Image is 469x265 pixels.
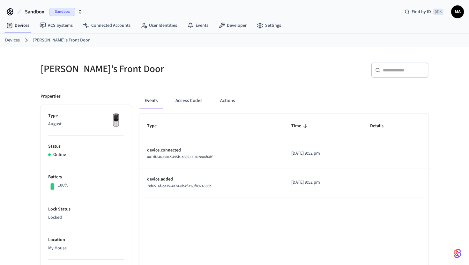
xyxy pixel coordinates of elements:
span: MA [452,6,463,18]
div: ant example [139,93,428,108]
p: [DATE] 9:52 pm [291,150,355,157]
a: Devices [5,37,20,44]
button: Events [139,93,163,108]
p: device.added [147,176,276,183]
span: Details [370,121,392,131]
p: August [48,121,124,128]
table: sticky table [139,114,428,197]
span: aa1df846-0802-495b-a685-00362ea4f6df [147,154,212,160]
span: ⌘ K [433,9,443,15]
h5: [PERSON_NAME]'s Front Door [41,63,231,76]
a: User Identities [136,20,182,31]
span: Time [291,121,309,131]
a: Settings [252,20,286,31]
p: My House [48,245,124,252]
button: Access Codes [170,93,207,108]
span: 7ef6516f-ce35-4a74-8b4f-c69f8924836b [147,183,212,189]
img: Yale Assure Touchscreen Wifi Smart Lock, Satin Nickel, Front [108,113,124,129]
span: Sandbox [49,8,75,16]
div: Find by ID⌘ K [399,6,449,18]
button: Actions [215,93,240,108]
p: 100% [58,182,68,189]
img: SeamLogoGradient.69752ec5.svg [454,248,461,259]
a: ACS Systems [34,20,78,31]
p: Battery [48,174,124,180]
p: Online [53,151,66,158]
p: [DATE] 9:52 pm [291,179,355,186]
p: Status [48,143,124,150]
p: Location [48,237,124,243]
span: Find by ID [412,9,431,15]
p: device.connected [147,147,276,154]
a: Developer [213,20,252,31]
a: Events [182,20,213,31]
span: Type [147,121,165,131]
p: Lock Status [48,206,124,213]
a: Connected Accounts [78,20,136,31]
a: Devices [1,20,34,31]
p: Locked [48,214,124,221]
button: MA [451,5,464,18]
span: Sandbox [25,8,44,16]
p: Properties [41,93,61,100]
a: [PERSON_NAME]'s Front Door [33,37,90,44]
p: Type [48,113,124,119]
